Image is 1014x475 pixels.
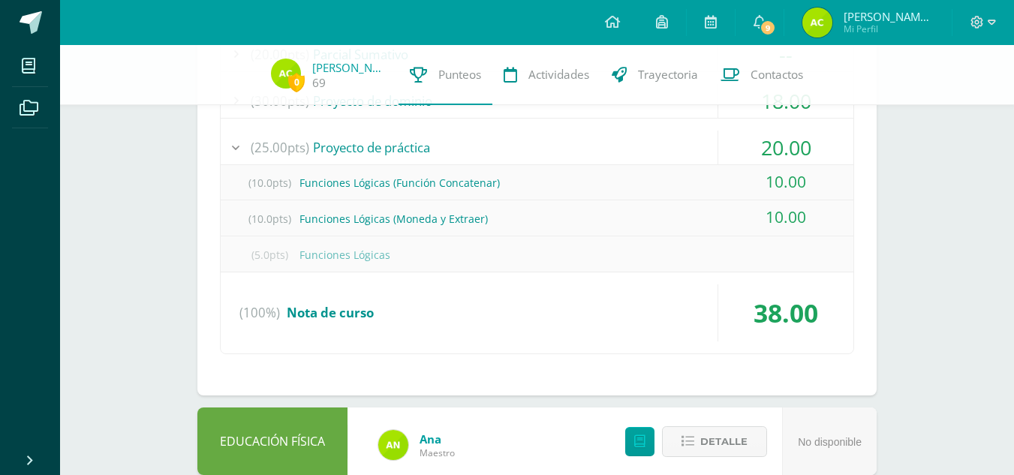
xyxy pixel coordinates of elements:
div: 10.00 [718,165,853,199]
span: 0 [288,73,305,92]
span: (5.0pts) [239,238,299,272]
span: (100%) [239,284,280,341]
span: (10.0pts) [239,202,299,236]
span: Trayectoria [638,67,698,83]
span: (10.0pts) [239,166,299,200]
img: f57f0b4b745e228f0935e65407e8e9fe.png [802,8,832,38]
span: Maestro [420,446,455,459]
div: 20.00 [718,131,853,164]
div: Funciones Lógicas (Función Concatenar) [221,166,853,200]
a: 69 [312,75,326,91]
button: Detalle [662,426,767,457]
span: 9 [760,20,776,36]
a: [PERSON_NAME] Coroxón [312,60,387,75]
img: 122d7b7bf6a5205df466ed2966025dea.png [378,430,408,460]
a: Punteos [399,45,492,105]
span: Mi Perfil [844,23,934,35]
span: Contactos [751,67,803,83]
div: 38.00 [718,284,853,341]
a: Trayectoria [600,45,709,105]
a: Contactos [709,45,814,105]
a: Actividades [492,45,600,105]
span: Detalle [700,428,748,455]
span: (25.00pts) [251,131,309,164]
span: No disponible [798,436,862,448]
div: 10.00 [718,200,853,234]
span: Punteos [438,67,481,83]
div: Proyecto de práctica [221,131,853,164]
span: Actividades [528,67,589,83]
span: Nota de curso [287,304,374,321]
div: Funciones Lógicas (Moneda y Extraer) [221,202,853,236]
a: Ana [420,431,455,446]
img: f57f0b4b745e228f0935e65407e8e9fe.png [271,59,301,89]
div: EDUCACIÓN FÍSICA [197,407,348,475]
span: [PERSON_NAME] [PERSON_NAME] [844,9,934,24]
div: Funciones Lógicas [221,238,853,272]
